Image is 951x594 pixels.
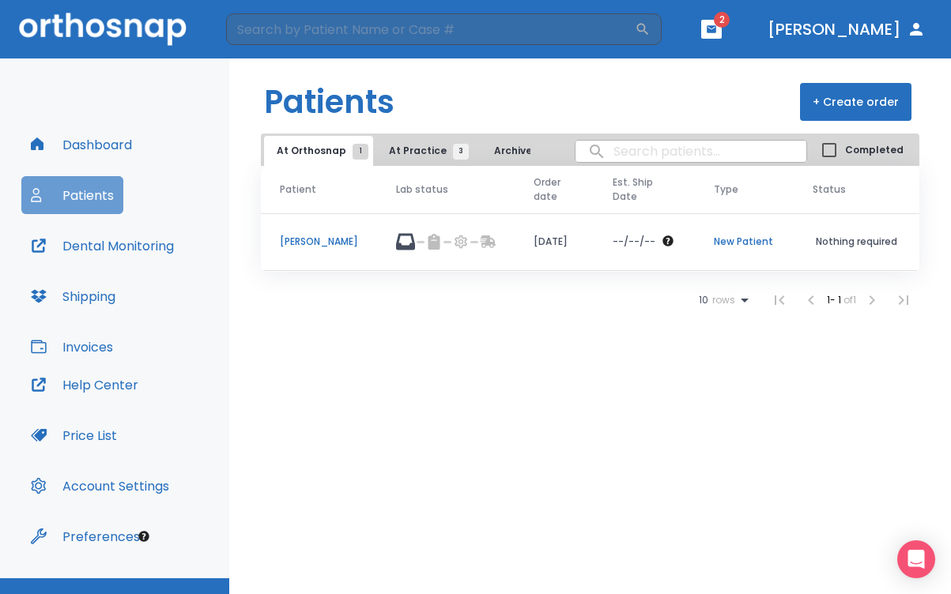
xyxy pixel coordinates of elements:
[277,144,360,158] span: At Orthosnap
[714,12,730,28] span: 2
[708,295,735,306] span: rows
[813,182,846,197] span: Status
[714,182,738,197] span: Type
[137,529,151,543] div: Tooltip anchor
[389,144,461,158] span: At Practice
[21,416,126,454] button: Price List
[21,328,123,366] button: Invoices
[264,136,530,166] div: tabs
[515,213,594,271] td: [DATE]
[534,175,564,204] span: Order date
[800,83,911,121] button: + Create order
[19,13,187,45] img: Orthosnap
[21,366,148,404] button: Help Center
[453,144,469,160] span: 3
[21,227,183,265] button: Dental Monitoring
[226,13,635,45] input: Search by Patient Name or Case #
[264,78,394,126] h1: Patients
[396,182,448,197] span: Lab status
[813,235,900,249] p: Nothing required
[613,175,665,204] span: Est. Ship Date
[699,295,708,306] span: 10
[21,126,142,164] button: Dashboard
[21,277,125,315] button: Shipping
[827,293,843,306] span: 1 - 1
[613,235,655,249] p: --/--/--
[897,540,935,578] div: Open Intercom Messenger
[21,176,123,214] button: Patients
[353,144,368,160] span: 1
[21,467,179,505] button: Account Settings
[845,143,904,157] span: Completed
[714,235,775,249] p: New Patient
[613,235,676,249] div: The date will be available after approving treatment plan
[21,517,149,555] button: Preferences
[576,136,806,167] input: search
[280,182,316,197] span: Patient
[477,136,556,166] button: Archived
[761,15,932,43] button: [PERSON_NAME]
[280,235,358,249] p: [PERSON_NAME]
[843,293,856,306] span: of 1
